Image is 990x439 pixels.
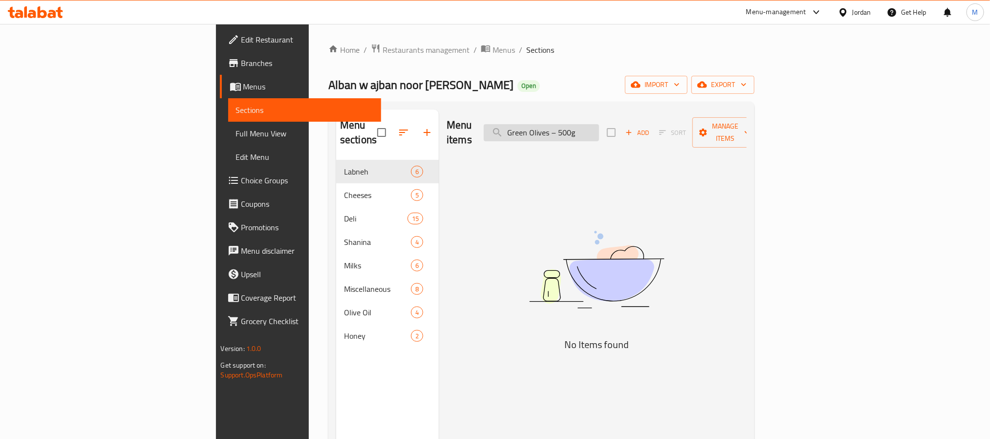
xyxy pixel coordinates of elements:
div: Jordan [852,7,871,18]
span: Cheeses [344,189,411,201]
button: import [625,76,688,94]
span: Milks [344,260,411,271]
span: Shanina [344,236,411,248]
a: Branches [220,51,381,75]
div: Cheeses5 [336,183,439,207]
div: Deli15 [336,207,439,230]
span: Restaurants management [383,44,470,56]
a: Menu disclaimer [220,239,381,263]
span: Upsell [241,268,373,280]
span: Version: [221,342,245,355]
li: / [519,44,522,56]
a: Grocery Checklist [220,309,381,333]
span: Edit Restaurant [241,34,373,45]
span: import [633,79,680,91]
span: Miscellaneous [344,283,411,295]
span: Add item [622,125,653,140]
h5: No Items found [474,337,719,352]
span: 4 [411,308,423,317]
span: Coverage Report [241,292,373,304]
a: Edit Restaurant [220,28,381,51]
span: Grocery Checklist [241,315,373,327]
span: Full Menu View [236,128,373,139]
span: Manage items [700,120,750,145]
span: Menu disclaimer [241,245,373,257]
div: Labneh [344,166,411,177]
input: search [484,124,599,141]
div: items [411,283,423,295]
div: items [411,330,423,342]
button: Manage items [692,117,758,148]
div: items [411,307,423,318]
nav: Menu sections [336,156,439,351]
span: Sort sections [392,121,415,144]
div: items [408,213,423,224]
span: Select section first [653,125,692,140]
nav: breadcrumb [328,44,754,56]
span: 5 [411,191,423,200]
a: Support.OpsPlatform [221,369,283,381]
div: items [411,236,423,248]
span: Add [624,127,650,138]
div: items [411,260,423,271]
a: Coupons [220,192,381,216]
div: Open [517,80,540,92]
span: Menus [493,44,515,56]
span: Coupons [241,198,373,210]
div: Menu-management [746,6,806,18]
a: Choice Groups [220,169,381,192]
span: 15 [408,214,423,223]
span: Open [517,82,540,90]
span: 8 [411,285,423,294]
a: Promotions [220,216,381,239]
span: 2 [411,331,423,341]
span: Choice Groups [241,175,373,186]
img: dish.svg [474,205,719,334]
div: Honey2 [336,324,439,348]
div: items [411,189,423,201]
a: Menus [220,75,381,98]
span: Sections [526,44,554,56]
a: Coverage Report [220,286,381,309]
span: Branches [241,57,373,69]
span: Honey [344,330,411,342]
div: Labneh6 [336,160,439,183]
div: Shanina4 [336,230,439,254]
div: Milks6 [336,254,439,277]
span: Olive Oil [344,307,411,318]
a: Full Menu View [228,122,381,145]
span: Promotions [241,221,373,233]
a: Upsell [220,263,381,286]
h2: Menu items [447,118,472,147]
a: Menus [481,44,515,56]
a: Restaurants management [371,44,470,56]
span: Get support on: [221,359,266,372]
span: M [972,7,978,18]
li: / [473,44,477,56]
span: Alban w ajban noor [PERSON_NAME] [328,74,514,96]
span: Deli [344,213,408,224]
span: 6 [411,261,423,270]
div: items [411,166,423,177]
span: Sections [236,104,373,116]
a: Sections [228,98,381,122]
div: Miscellaneous8 [336,277,439,301]
span: Menus [243,81,373,92]
a: Edit Menu [228,145,381,169]
span: Select all sections [371,122,392,143]
button: export [691,76,754,94]
span: 4 [411,238,423,247]
button: Add section [415,121,439,144]
span: 6 [411,167,423,176]
div: Olive Oil4 [336,301,439,324]
span: 1.0.0 [246,342,261,355]
button: Add [622,125,653,140]
span: export [699,79,747,91]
